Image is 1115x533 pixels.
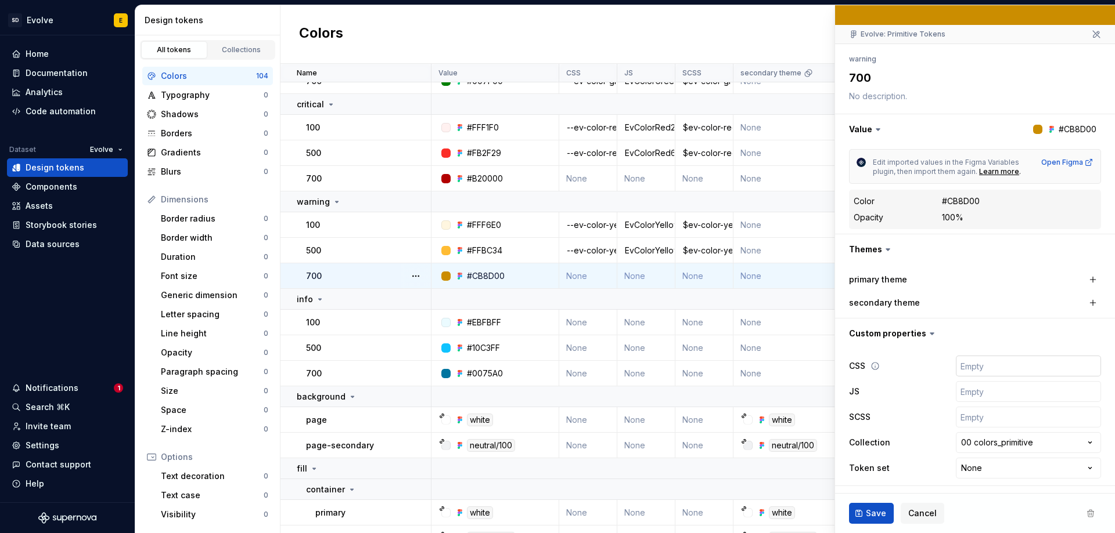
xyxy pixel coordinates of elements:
[849,386,859,397] label: JS
[264,252,268,262] div: 0
[769,414,795,426] div: white
[7,197,128,215] a: Assets
[161,509,264,520] div: Visibility
[733,212,861,238] td: None
[264,129,268,138] div: 0
[26,420,71,432] div: Invite team
[156,209,273,228] a: Border radius0
[9,145,36,154] div: Dataset
[26,86,63,98] div: Analytics
[264,405,268,415] div: 0
[560,245,616,256] div: --ev-color-yellow-600
[161,89,264,101] div: Typography
[264,386,268,396] div: 0
[156,248,273,266] a: Duration0
[873,158,1021,176] span: Edit imported values in the Figma Variables plugin, then import them again.
[27,14,53,26] div: Evolve
[847,67,1099,88] textarea: 700
[1041,158,1094,167] a: Open Figma
[306,484,345,495] p: container
[156,382,273,400] a: Size0
[156,467,273,485] a: Text decoration0
[161,289,264,301] div: Generic dimension
[617,500,675,525] td: None
[306,270,322,282] p: 700
[559,310,617,335] td: None
[264,348,268,357] div: 0
[675,166,733,191] td: None
[264,233,268,242] div: 0
[618,122,674,133] div: EvColorRed200
[142,143,273,162] a: Gradients0
[675,263,733,289] td: None
[675,310,733,335] td: None
[161,366,264,378] div: Paragraph spacing
[297,293,313,305] p: info
[7,455,128,474] button: Contact support
[733,140,861,166] td: None
[467,122,499,133] div: #FFF1F0
[676,245,732,256] div: $ev-color-yellow-600
[467,342,500,354] div: #10C3FF
[264,214,268,223] div: 0
[26,67,88,79] div: Documentation
[618,245,674,256] div: EvColorYellow600
[156,486,273,505] a: Text case0
[7,398,128,416] button: Search ⌘K
[26,162,84,173] div: Design tokens
[617,263,675,289] td: None
[264,367,268,376] div: 0
[617,361,675,386] td: None
[26,200,53,212] div: Assets
[264,271,268,281] div: 0
[733,310,861,335] td: None
[467,414,493,426] div: white
[438,68,458,78] p: Value
[297,391,346,403] p: background
[733,335,861,361] td: None
[559,500,617,525] td: None
[7,235,128,253] a: Data sources
[467,147,501,159] div: #FB2F29
[90,145,113,154] span: Evolve
[7,417,128,436] a: Invite team
[306,173,322,184] p: 700
[264,329,268,338] div: 0
[979,167,1019,176] a: Learn more
[161,166,264,177] div: Blurs
[156,343,273,362] a: Opacity0
[315,507,346,519] p: primary
[849,55,876,63] li: warning
[297,68,317,78] p: Name
[676,122,732,133] div: $ev-color-red-200
[142,67,273,85] a: Colors104
[306,440,374,451] p: page-secondary
[559,263,617,289] td: None
[849,274,907,285] label: primary theme
[26,181,77,193] div: Components
[213,45,271,55] div: Collections
[7,436,128,455] a: Settings
[7,177,128,196] a: Components
[560,219,616,231] div: --ev-color-yellow-200
[161,385,264,397] div: Size
[26,478,44,490] div: Help
[854,195,875,207] div: Color
[264,491,268,500] div: 0
[156,305,273,324] a: Letter spacing0
[306,414,327,426] p: page
[618,147,674,159] div: EvColorRed600
[26,106,96,117] div: Code automation
[264,472,268,481] div: 0
[161,128,264,139] div: Borders
[849,30,945,39] div: Evolve: Primitive Tokens
[264,167,268,176] div: 0
[264,510,268,519] div: 0
[467,245,502,256] div: #FFBC34
[26,238,80,250] div: Data sources
[7,158,128,177] a: Design tokens
[560,147,616,159] div: --ev-color-red-600
[559,433,617,458] td: None
[161,147,264,158] div: Gradients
